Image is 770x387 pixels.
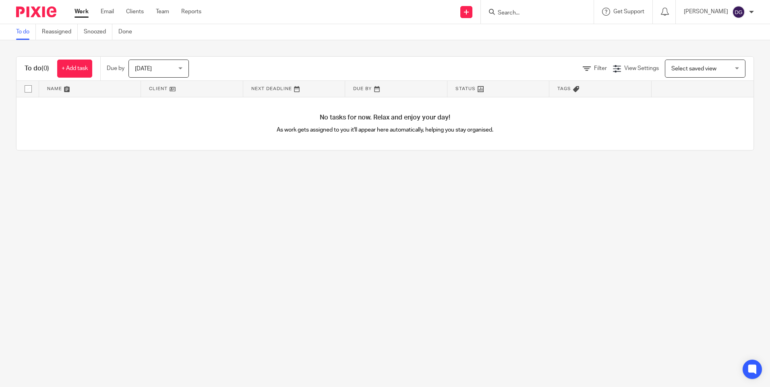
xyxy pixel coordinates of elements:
[613,9,644,14] span: Get Support
[17,113,753,122] h4: No tasks for now. Relax and enjoy your day!
[84,24,112,40] a: Snoozed
[42,24,78,40] a: Reassigned
[732,6,745,19] img: svg%3E
[41,65,49,72] span: (0)
[135,66,152,72] span: [DATE]
[181,8,201,16] a: Reports
[684,8,728,16] p: [PERSON_NAME]
[101,8,114,16] a: Email
[57,60,92,78] a: + Add task
[156,8,169,16] a: Team
[118,24,138,40] a: Done
[75,8,89,16] a: Work
[201,126,569,134] p: As work gets assigned to you it'll appear here automatically, helping you stay organised.
[497,10,569,17] input: Search
[557,86,571,91] span: Tags
[16,6,56,17] img: Pixie
[126,8,144,16] a: Clients
[107,64,124,72] p: Due by
[25,64,49,73] h1: To do
[16,24,36,40] a: To do
[671,66,716,72] span: Select saved view
[594,66,607,71] span: Filter
[624,66,659,71] span: View Settings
